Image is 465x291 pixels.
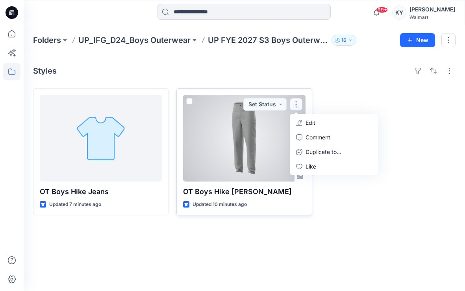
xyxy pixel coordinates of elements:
[341,36,346,44] p: 16
[376,7,388,13] span: 99+
[332,35,356,46] button: 16
[183,186,305,197] p: OT Boys Hike [PERSON_NAME]
[392,6,406,20] div: KY
[409,14,455,20] div: Walmart
[306,119,315,127] p: Edit
[40,186,162,197] p: OT Boys Hike Jeans
[208,35,328,46] p: UP FYE 2027 S3 Boys Outerwear
[33,66,57,76] h4: Styles
[183,95,305,182] a: OT Boys Hike Jean
[49,200,101,209] p: Updated 7 minutes ago
[400,33,435,47] button: New
[306,148,341,156] p: Duplicate to...
[40,95,162,182] a: OT Boys Hike Jeans
[291,115,376,130] a: Edit
[33,35,61,46] a: Folders
[78,35,191,46] a: UP_IFG_D24_Boys Outerwear
[193,200,247,209] p: Updated 10 minutes ago
[409,5,455,14] div: [PERSON_NAME]
[306,162,316,171] p: Like
[306,133,330,141] p: Comment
